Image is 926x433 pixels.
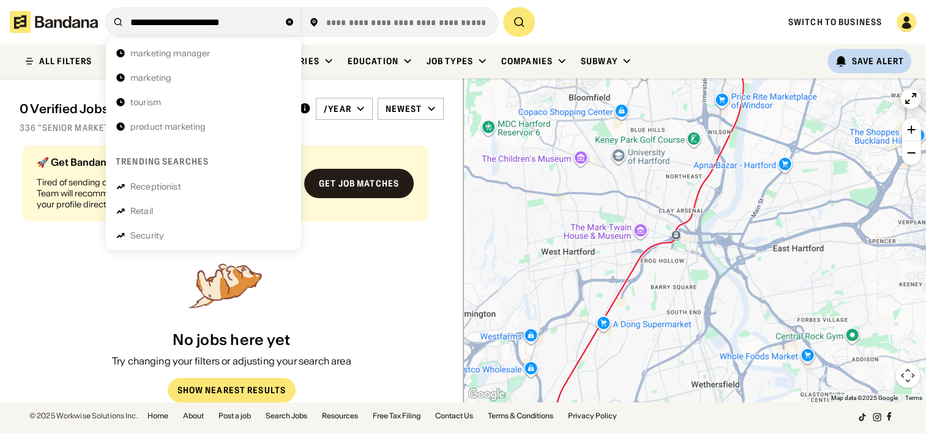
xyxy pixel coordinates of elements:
a: Contact Us [435,412,473,420]
div: Newest [386,103,422,114]
button: Map camera controls [895,363,920,388]
span: Map data ©2025 Google [831,394,898,401]
div: ALL FILTERS [39,57,92,65]
div: grid [20,141,443,258]
div: Education [348,56,398,67]
div: Get job matches [319,179,399,188]
a: Terms & Conditions [488,412,553,420]
img: Bandana logotype [10,11,98,33]
div: Tired of sending out endless job applications? Bandana Match Team will recommend jobs tailored to... [37,177,294,210]
div: Save Alert [852,56,904,67]
div: product marketing [130,122,206,131]
div: 🚀 Get Bandana Matched (100% Free) [37,157,294,167]
a: Post a job [218,412,251,420]
div: No jobs here yet [173,331,290,349]
div: Retail [130,207,153,215]
div: 336 "senior marketing manager" jobs on [DOMAIN_NAME] [20,122,444,133]
a: Resources [322,412,358,420]
a: Terms (opens in new tab) [905,394,922,401]
div: marketing manager [130,49,210,57]
div: Receptionist [130,182,181,191]
div: © 2025 Workwise Solutions Inc. [29,412,138,420]
div: Security [130,231,164,240]
a: Search Jobs [266,412,307,420]
a: Open this area in Google Maps (opens a new window) [466,387,507,402]
div: 0 Verified Jobs [20,102,289,116]
div: Trending searches [116,156,209,167]
img: Google [466,387,507,402]
div: tourism [130,98,161,106]
div: Job Types [427,56,473,67]
a: Switch to Business [788,17,882,28]
a: Privacy Policy [568,412,617,420]
a: Home [147,412,168,420]
div: marketing [130,73,171,82]
div: Subway [581,56,618,67]
div: Try changing your filters or adjusting your search area [112,354,351,368]
a: Free Tax Filing [373,412,420,420]
div: Companies [501,56,553,67]
div: /year [324,103,351,114]
a: About [183,412,204,420]
div: Show Nearest Results [177,386,286,394]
